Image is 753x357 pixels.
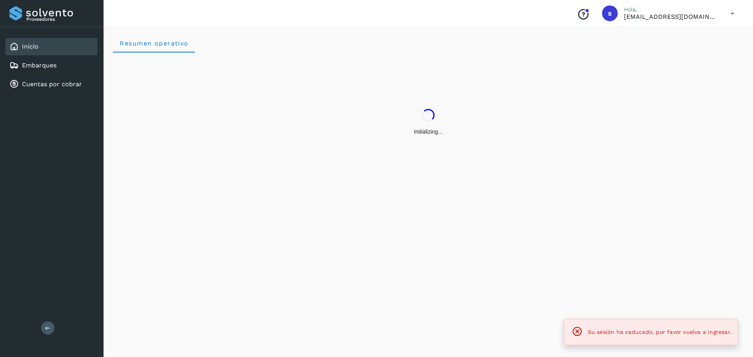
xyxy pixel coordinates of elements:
[624,6,718,13] p: Hola,
[5,57,97,74] div: Embarques
[22,43,38,50] a: Inicio
[26,16,94,22] p: Proveedores
[5,76,97,93] div: Cuentas por cobrar
[22,62,56,69] a: Embarques
[624,13,718,20] p: sectram23@gmail.com
[588,329,731,335] span: Su sesión ha caducado, por favor vuelva a ingresar.
[119,40,189,47] span: Resumen operativo
[5,38,97,55] div: Inicio
[22,80,82,88] a: Cuentas por cobrar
